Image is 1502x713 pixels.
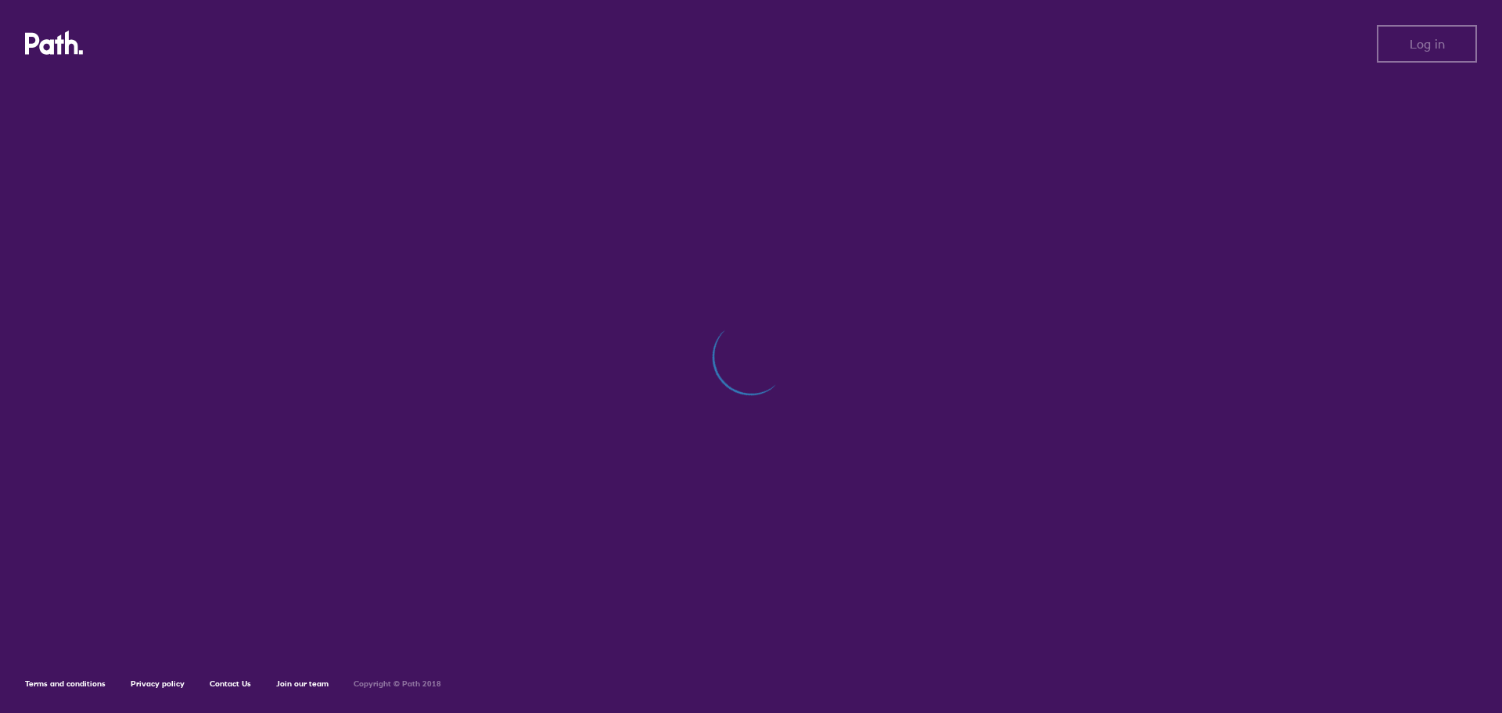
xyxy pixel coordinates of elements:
a: Privacy policy [131,679,185,689]
a: Join our team [276,679,329,689]
button: Log in [1377,25,1477,63]
a: Contact Us [210,679,251,689]
span: Log in [1410,37,1445,51]
h6: Copyright © Path 2018 [354,679,441,689]
a: Terms and conditions [25,679,106,689]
